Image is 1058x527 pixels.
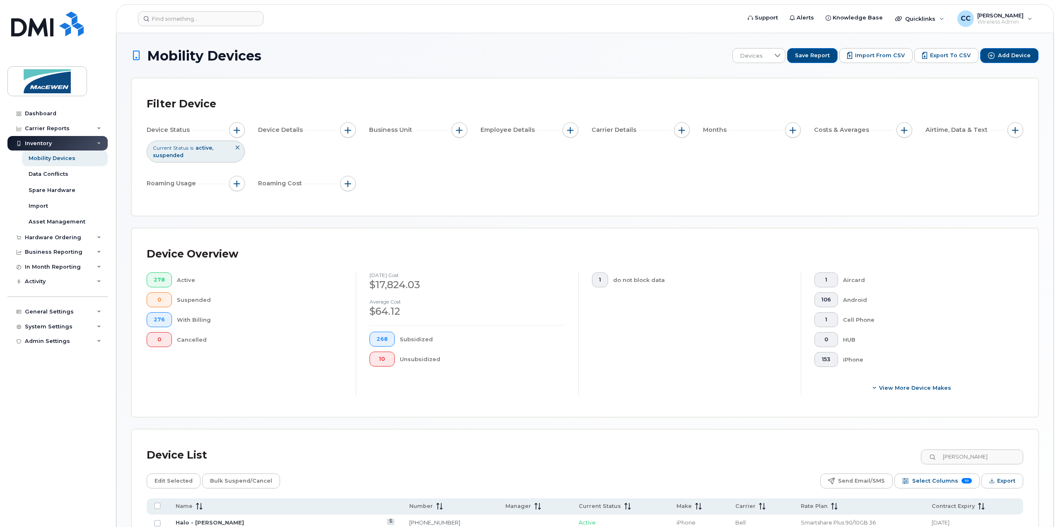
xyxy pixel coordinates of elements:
span: iPhone [676,519,696,526]
button: Export [981,474,1023,488]
span: 268 [377,336,388,342]
span: 10 [961,478,972,483]
span: 278 [154,277,165,283]
span: Business Unit [369,126,415,134]
a: View Last Bill [387,519,395,525]
span: 276 [154,316,165,323]
span: Export to CSV [930,52,971,59]
div: Active [177,272,343,287]
button: 1 [592,272,608,287]
span: Roaming Cost [258,179,304,188]
button: Bulk Suspend/Cancel [202,474,280,488]
span: Roaming Usage [147,179,198,188]
span: Bell [735,519,746,526]
button: Select Columns 10 [894,474,980,488]
span: is [190,144,193,151]
span: Edit Selected [155,475,193,487]
span: Import from CSV [855,52,905,59]
span: 1 [821,277,831,283]
button: 1 [814,272,838,287]
h4: [DATE] cost [370,272,565,278]
div: $64.12 [370,304,565,318]
span: Make [676,503,692,510]
div: Cancelled [177,332,343,347]
button: View More Device Makes [814,380,1010,395]
span: Employee Details [481,126,537,134]
span: 0 [821,336,831,343]
div: Device Overview [147,243,238,265]
button: 10 [370,352,395,367]
span: Rate Plan [801,503,828,510]
span: Costs & Averages [814,126,872,134]
button: Export to CSV [914,48,978,63]
span: View More Device Makes [879,384,951,392]
span: 153 [821,356,831,363]
button: 0 [814,332,838,347]
span: Active [579,519,596,526]
span: Add Device [998,52,1031,59]
div: iPhone [843,352,1010,367]
span: Months [703,126,729,134]
button: Edit Selected [147,474,200,488]
span: 0 [154,336,165,343]
span: Carrier [735,503,756,510]
button: 106 [814,292,838,307]
div: Subsidized [400,332,565,347]
span: Number [409,503,433,510]
a: [PHONE_NUMBER] [409,519,460,526]
button: Import from CSV [839,48,913,63]
button: 153 [814,352,838,367]
div: HUB [843,332,1010,347]
button: 276 [147,312,172,327]
div: Aircard [843,272,1010,287]
button: 0 [147,332,172,347]
span: Airtime, Data & Text [925,126,990,134]
span: active [196,145,213,151]
div: $17,824.03 [370,278,565,292]
span: Current Status [579,503,621,510]
a: Halo - [PERSON_NAME] [176,519,244,526]
div: Filter Device [147,93,216,115]
button: Send Email/SMS [820,474,893,488]
span: suspended [153,152,184,158]
span: Device Status [147,126,192,134]
span: 10 [377,356,388,362]
span: Contract Expiry [932,503,975,510]
span: Name [176,503,193,510]
div: Device List [147,444,207,466]
span: Save Report [795,52,830,59]
div: Suspended [177,292,343,307]
button: 278 [147,272,172,287]
span: Devices [733,49,770,63]
div: Android [843,292,1010,307]
div: Cell Phone [843,312,1010,327]
span: Select Columns [912,475,958,487]
h4: Average cost [370,299,565,304]
span: 1 [821,316,831,323]
span: Manager [505,503,531,510]
span: Bulk Suspend/Cancel [210,475,272,487]
button: Save Report [787,48,838,63]
span: Current Status [153,144,188,151]
div: do not block data [613,272,788,287]
span: [DATE] [932,519,949,526]
button: 1 [814,312,838,327]
span: Carrier Details [592,126,639,134]
span: Send Email/SMS [838,475,885,487]
span: 106 [821,296,831,303]
button: Add Device [980,48,1039,63]
span: 1 [599,277,601,283]
span: Export [997,475,1015,487]
button: 0 [147,292,172,307]
span: Device Details [258,126,305,134]
span: Mobility Devices [147,49,261,63]
span: 0 [154,296,165,303]
div: Unsubsidized [400,352,565,367]
span: Smartshare Plus 90/10GB 36 [801,519,876,526]
button: 268 [370,332,395,347]
div: With Billing [177,312,343,327]
input: Search Device List ... [921,449,1023,464]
